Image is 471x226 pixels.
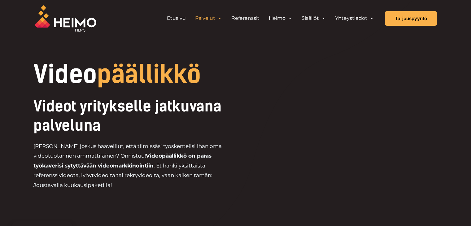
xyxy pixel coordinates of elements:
[33,141,236,190] p: [PERSON_NAME] joskus haaveillut, että tiimissäsi työskentelisi ihan oma videotuotannon ammattilai...
[162,12,190,24] a: Etusivu
[297,12,330,24] a: Sisällöt
[33,97,221,134] span: Videot yritykselle jatkuvana palveluna
[34,5,96,32] img: Heimo Filmsin logo
[227,12,264,24] a: Referenssit
[33,153,212,169] strong: Videopäällikkö on paras työkaverisi sytyttävään videomarkkinointiin
[190,12,227,24] a: Palvelut
[159,12,382,24] aside: Header Widget 1
[264,12,297,24] a: Heimo
[385,11,437,26] a: Tarjouspyyntö
[330,12,379,24] a: Yhteystiedot
[33,62,278,87] h1: Video
[97,59,201,89] span: päällikkö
